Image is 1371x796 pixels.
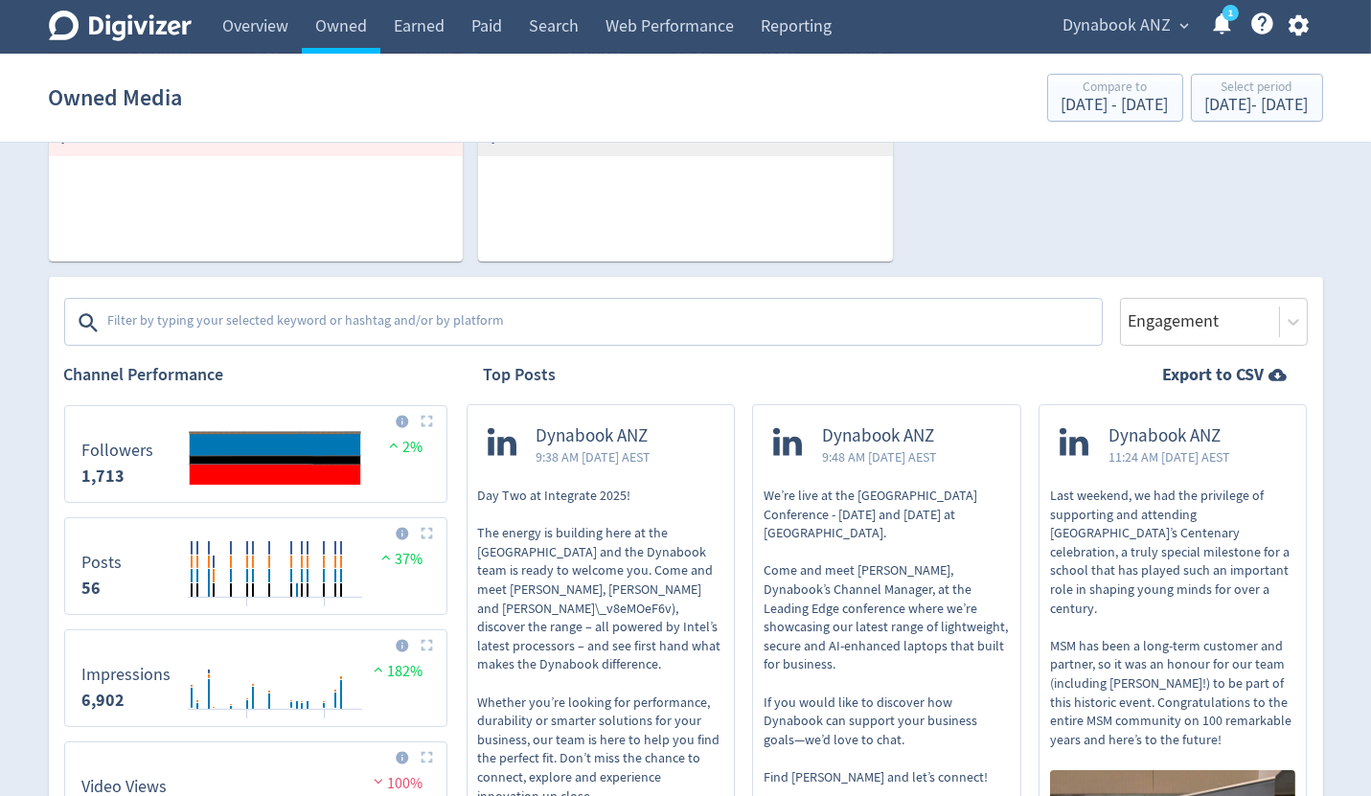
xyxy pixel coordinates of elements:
[82,552,123,574] dt: Posts
[82,689,126,712] strong: 6,902
[377,550,423,569] span: 37%
[421,527,433,539] img: Placeholder
[369,662,388,676] img: positive-performance.svg
[1205,80,1309,97] div: Select period
[421,415,433,427] img: Placeholder
[1108,425,1230,447] span: Dynabook ANZ
[537,447,651,466] span: 9:38 AM [DATE] AEST
[312,604,336,618] text: 25/08
[377,550,396,564] img: positive-performance.svg
[1205,97,1309,114] div: [DATE] - [DATE]
[369,774,423,793] span: 100%
[421,639,433,651] img: Placeholder
[384,438,403,452] img: positive-performance.svg
[1062,97,1169,114] div: [DATE] - [DATE]
[484,363,557,387] h2: Top Posts
[73,414,439,494] svg: Followers 0
[82,664,171,686] dt: Impressions
[1222,5,1239,21] a: 1
[1050,487,1296,749] p: Last weekend, we had the privilege of supporting and attending [GEOGRAPHIC_DATA]’s Centenary cele...
[822,447,937,466] span: 9:48 AM [DATE] AEST
[236,716,260,730] text: 11/08
[1177,17,1194,34] span: expand_more
[73,638,439,718] svg: Impressions 6,902
[1227,7,1232,20] text: 1
[537,425,651,447] span: Dynabook ANZ
[1057,11,1195,41] button: Dynabook ANZ
[1108,447,1230,466] span: 11:24 AM [DATE] AEST
[1163,363,1265,387] strong: Export to CSV
[822,425,937,447] span: Dynabook ANZ
[1191,74,1323,122] button: Select period[DATE]- [DATE]
[236,604,260,618] text: 11/08
[312,716,336,730] text: 25/08
[369,662,423,681] span: 182%
[369,774,388,788] img: negative-performance.svg
[82,440,154,462] dt: Followers
[421,751,433,763] img: Placeholder
[1063,11,1172,41] span: Dynabook ANZ
[82,465,126,488] strong: 1,713
[82,577,102,600] strong: 56
[49,67,183,128] h1: Owned Media
[73,526,439,606] svg: Posts 56
[1062,80,1169,97] div: Compare to
[64,363,447,387] h2: Channel Performance
[1047,74,1183,122] button: Compare to[DATE] - [DATE]
[384,438,423,457] span: 2%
